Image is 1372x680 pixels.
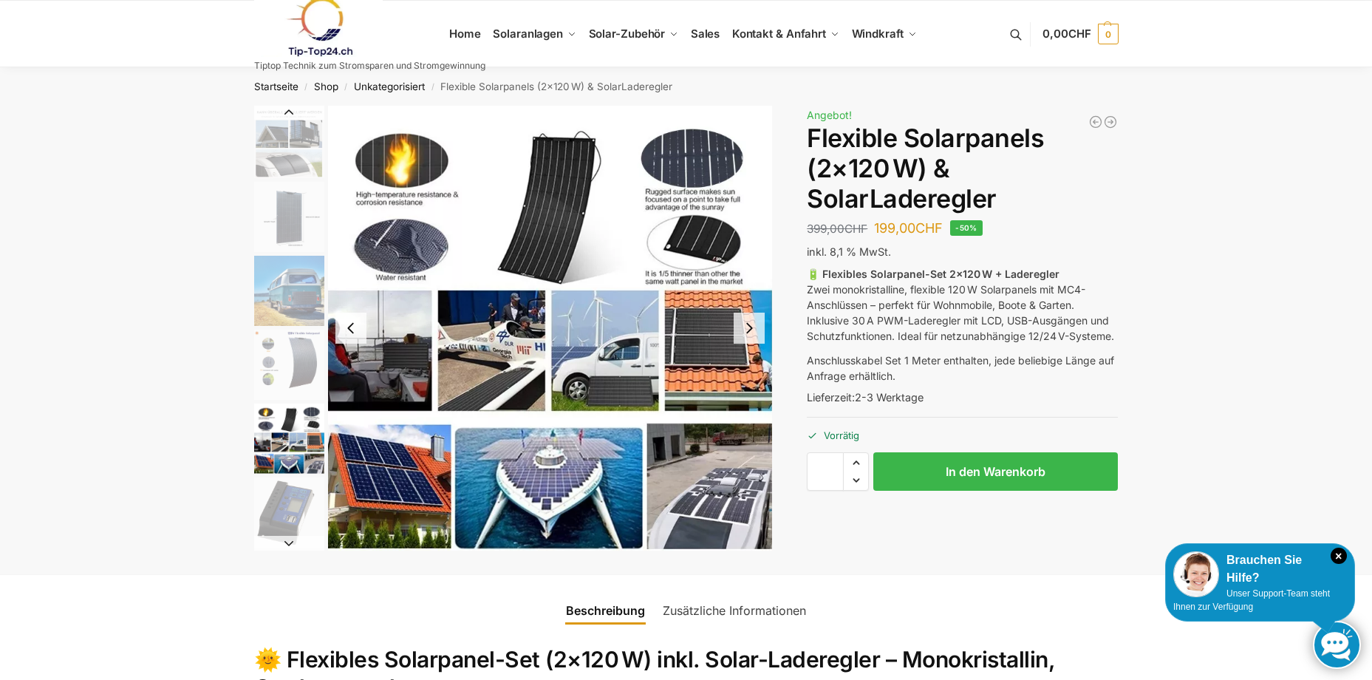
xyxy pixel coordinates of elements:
button: Next slide [734,313,765,344]
a: Startseite [254,81,298,92]
a: 0,00CHF 0 [1042,12,1118,56]
span: / [425,81,440,93]
img: Flexibel in allen Bereichen [254,404,324,474]
span: Windkraft [852,27,904,41]
button: In den Warenkorb [873,452,1118,491]
span: -50% [950,220,983,236]
img: Flexibles Solarmodul 120 watt [254,182,324,252]
a: Solar-Zubehör [582,1,684,67]
span: CHF [844,222,867,236]
a: Balkonkraftwerk 1780 Watt mit 4 KWh Zendure Batteriespeicher Notstrom fähig [1103,115,1118,129]
strong: 🔋 Flexibles Solarpanel-Set 2×120 W + Laderegler [807,268,1059,280]
div: Brauchen Sie Hilfe? [1173,551,1347,587]
a: Sales [684,1,726,67]
button: Previous slide [335,313,366,344]
a: Solaranlagen [487,1,582,67]
span: Kontakt & Anfahrt [732,27,826,41]
span: / [298,81,314,93]
span: 0 [1098,24,1119,44]
span: 0,00 [1042,27,1091,41]
li: 2 / 9 [250,180,324,254]
img: Flexibel unendlich viele Einsatzmöglichkeiten [254,256,324,326]
span: Increase quantity [844,453,868,472]
li: 4 / 9 [250,327,324,401]
h1: Flexible Solarpanels (2×120 W) & SolarLaderegler [807,123,1118,214]
li: 7 / 9 [250,549,324,623]
img: Laderegeler [254,477,324,548]
bdi: 199,00 [874,220,943,236]
a: Kontakt & Anfahrt [726,1,845,67]
img: Flexible Solar Module [254,106,324,178]
li: 5 / 9 [250,401,324,475]
nav: Breadcrumb [228,67,1144,106]
span: Solaranlagen [493,27,563,41]
span: Unser Support-Team steht Ihnen zur Verfügung [1173,588,1330,612]
span: Sales [691,27,720,41]
input: Produktmenge [807,452,844,491]
img: s-l1600 (4) [254,330,324,400]
p: Anschlusskabel Set 1 Meter enthalten, jede beliebige Länge auf Anfrage erhältlich. [807,353,1118,384]
p: Tiptop Technik zum Stromsparen und Stromgewinnung [254,61,485,70]
a: Shop [314,81,338,92]
span: Angebot! [807,109,852,121]
span: CHF [1068,27,1091,41]
a: Unkategorisiert [354,81,425,92]
img: Flexibel in allen Bereichen [328,106,773,551]
span: Lieferzeit: [807,391,924,404]
span: inkl. 8,1 % MwSt. [807,245,891,258]
span: / [338,81,354,93]
li: 6 / 9 [250,475,324,549]
img: Customer service [1173,551,1219,597]
p: Vorrätig [807,417,1118,443]
iframe: Sicherer Rahmen für schnelle Bezahlvorgänge [804,500,1121,541]
li: 3 / 9 [250,254,324,327]
li: 1 / 9 [250,106,324,180]
a: Zusätzliche Informationen [654,593,815,628]
li: 5 / 9 [328,106,773,551]
span: Reduce quantity [844,471,868,490]
bdi: 399,00 [807,222,867,236]
a: Balkonkraftwerk 890/600 Watt bificial Glas/Glas [1088,115,1103,129]
p: Zwei monokristalline, flexible 120 W Solarpanels mit MC4-Anschlüssen – perfekt für Wohnmobile, Bo... [807,266,1118,344]
button: Next slide [254,536,324,551]
a: Windkraft [845,1,923,67]
i: Schließen [1331,548,1347,564]
span: Solar-Zubehör [589,27,666,41]
span: 2-3 Werktage [855,391,924,404]
a: Beschreibung [557,593,654,628]
button: Previous slide [254,105,324,120]
span: CHF [915,220,943,236]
